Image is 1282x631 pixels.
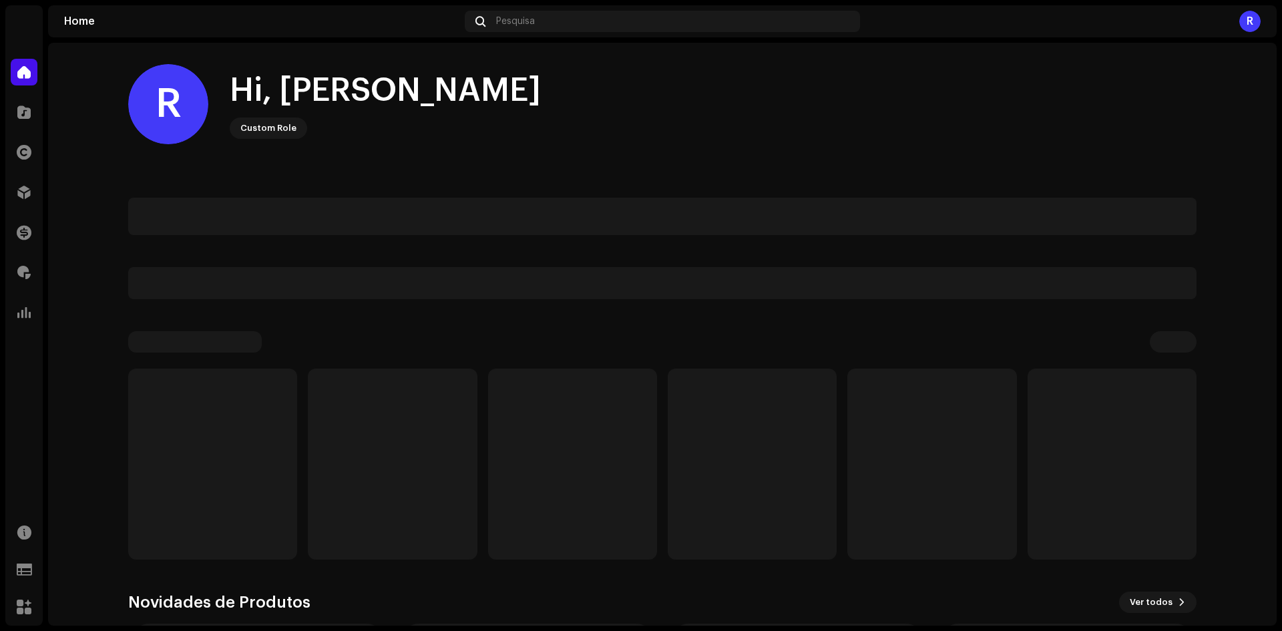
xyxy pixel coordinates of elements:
[496,16,535,27] span: Pesquisa
[1119,592,1197,613] button: Ver todos
[128,592,310,613] h3: Novidades de Produtos
[1130,589,1172,616] span: Ver todos
[230,69,541,112] div: Hi, [PERSON_NAME]
[128,64,208,144] div: R
[240,120,296,136] div: Custom Role
[64,16,459,27] div: Home
[1239,11,1261,32] div: R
